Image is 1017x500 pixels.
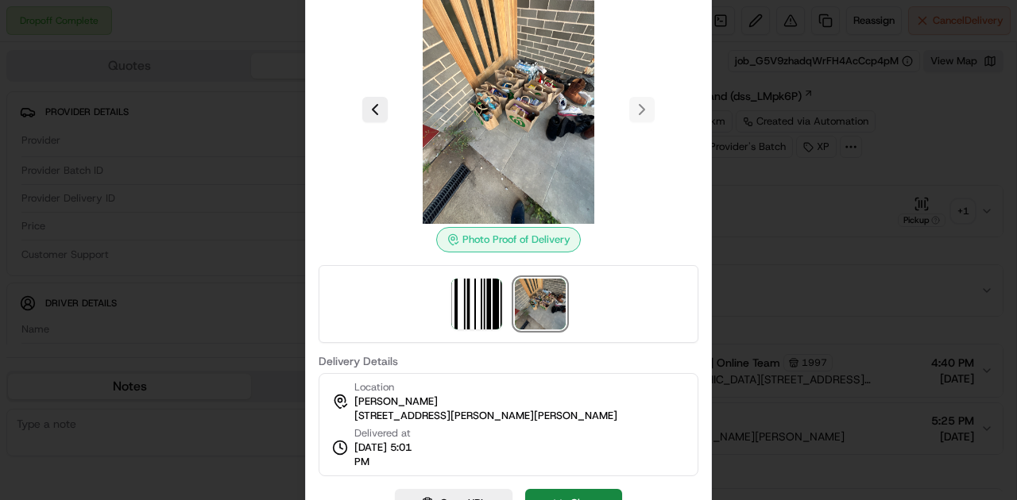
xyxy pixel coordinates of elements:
[451,279,502,329] img: barcode_scan_on_pickup image
[319,356,698,367] label: Delivery Details
[354,380,394,394] span: Location
[515,279,566,329] img: photo_proof_of_delivery image
[354,440,427,469] span: [DATE] 5:01 PM
[436,227,581,252] div: Photo Proof of Delivery
[354,394,438,409] span: [PERSON_NAME]
[354,426,427,440] span: Delivered at
[354,409,617,423] span: [STREET_ADDRESS][PERSON_NAME][PERSON_NAME]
